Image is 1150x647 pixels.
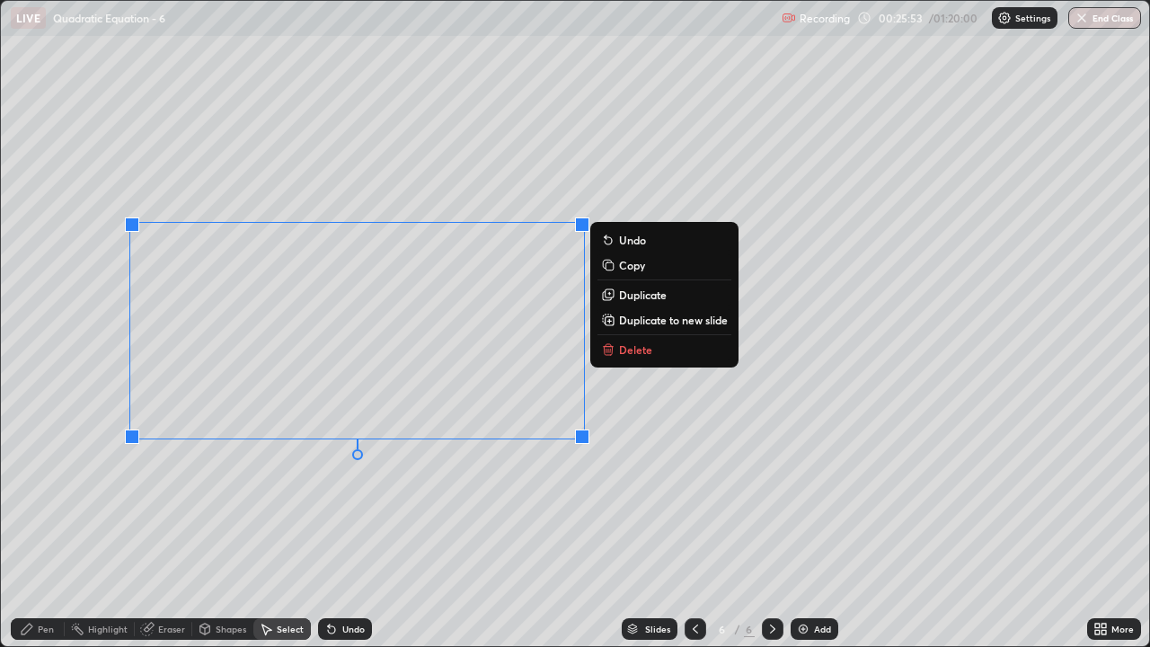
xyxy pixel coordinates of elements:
[619,313,728,327] p: Duplicate to new slide
[619,233,646,247] p: Undo
[735,624,740,634] div: /
[88,625,128,634] div: Highlight
[597,309,731,331] button: Duplicate to new slide
[1075,11,1089,25] img: end-class-cross
[216,625,246,634] div: Shapes
[16,11,40,25] p: LIVE
[1111,625,1134,634] div: More
[814,625,831,634] div: Add
[713,624,731,634] div: 6
[1068,7,1141,29] button: End Class
[796,622,810,636] img: add-slide-button
[1015,13,1050,22] p: Settings
[158,625,185,634] div: Eraser
[53,11,165,25] p: Quadratic Equation - 6
[619,258,645,272] p: Copy
[597,254,731,276] button: Copy
[619,342,652,357] p: Delete
[997,11,1012,25] img: class-settings-icons
[782,11,796,25] img: recording.375f2c34.svg
[645,625,670,634] div: Slides
[597,229,731,251] button: Undo
[38,625,54,634] div: Pen
[597,339,731,360] button: Delete
[597,284,731,306] button: Duplicate
[800,12,850,25] p: Recording
[744,621,755,637] div: 6
[277,625,304,634] div: Select
[619,288,667,302] p: Duplicate
[342,625,365,634] div: Undo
